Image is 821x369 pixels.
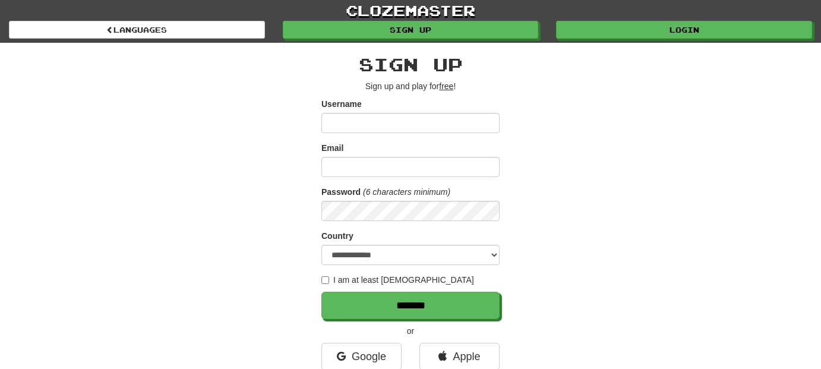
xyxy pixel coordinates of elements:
[321,142,343,154] label: Email
[321,276,329,284] input: I am at least [DEMOGRAPHIC_DATA]
[283,21,539,39] a: Sign up
[9,21,265,39] a: Languages
[321,80,500,92] p: Sign up and play for !
[321,274,474,286] label: I am at least [DEMOGRAPHIC_DATA]
[556,21,812,39] a: Login
[321,98,362,110] label: Username
[321,186,361,198] label: Password
[439,81,453,91] u: free
[321,230,353,242] label: Country
[363,187,450,197] em: (6 characters minimum)
[321,325,500,337] p: or
[321,55,500,74] h2: Sign up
